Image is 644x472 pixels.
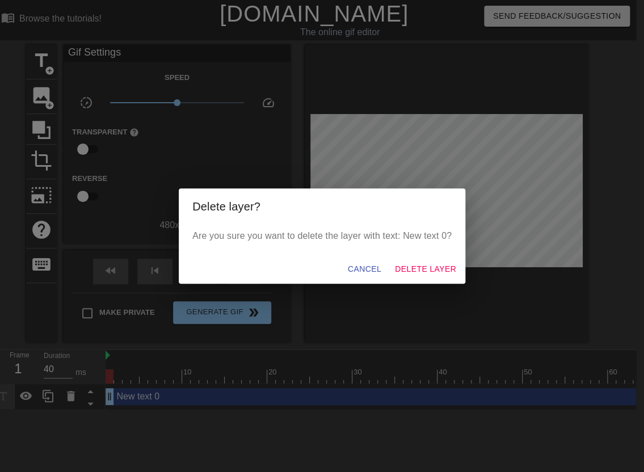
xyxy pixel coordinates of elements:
[348,262,381,276] span: Cancel
[390,259,461,280] button: Delete Layer
[192,197,452,216] h2: Delete layer?
[395,262,456,276] span: Delete Layer
[343,259,386,280] button: Cancel
[192,229,452,243] p: Are you sure you want to delete the layer with text: New text 0?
